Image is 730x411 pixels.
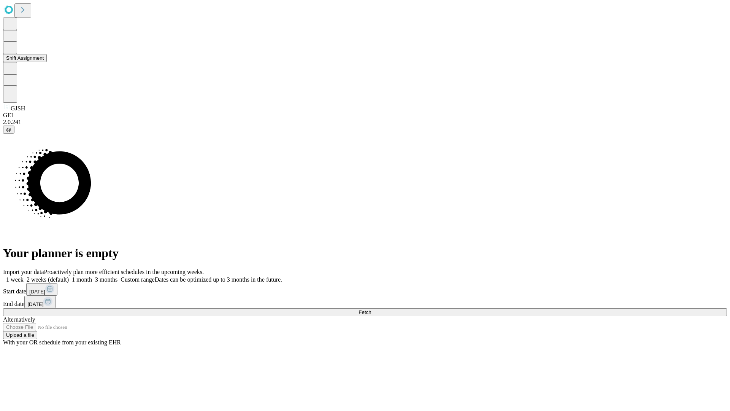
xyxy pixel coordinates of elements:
[3,54,47,62] button: Shift Assignment
[44,269,204,275] span: Proactively plan more efficient schedules in the upcoming weeks.
[3,112,727,119] div: GEI
[3,283,727,296] div: Start date
[29,289,45,295] span: [DATE]
[27,276,69,283] span: 2 weeks (default)
[3,246,727,260] h1: Your planner is empty
[95,276,117,283] span: 3 months
[359,309,371,315] span: Fetch
[11,105,25,112] span: GJSH
[3,339,121,346] span: With your OR schedule from your existing EHR
[121,276,154,283] span: Custom range
[3,119,727,126] div: 2.0.241
[27,301,43,307] span: [DATE]
[24,296,56,308] button: [DATE]
[6,276,24,283] span: 1 week
[3,308,727,316] button: Fetch
[3,331,37,339] button: Upload a file
[26,283,57,296] button: [DATE]
[3,296,727,308] div: End date
[3,126,14,134] button: @
[72,276,92,283] span: 1 month
[155,276,282,283] span: Dates can be optimized up to 3 months in the future.
[3,269,44,275] span: Import your data
[3,316,35,323] span: Alternatively
[6,127,11,132] span: @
